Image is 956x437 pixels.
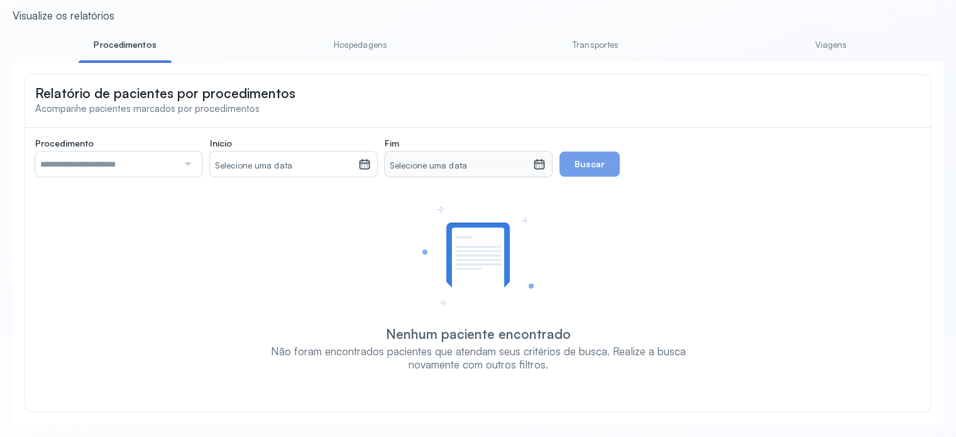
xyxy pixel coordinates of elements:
span: Acompanhe pacientes marcados por procedimentos [35,102,260,114]
a: Viagens [784,35,877,55]
a: Procedimentos [79,35,172,55]
a: Transportes [549,35,642,55]
span: Procedimento [35,138,94,149]
span: Fim [385,138,399,149]
div: Nenhum paciente encontrado [386,326,571,342]
div: Não foram encontrados pacientes que atendam seus critérios de busca. Realize a busca novamente co... [263,345,693,372]
img: Ilustração de uma lista vazia indicando que não foram encontrados pacientes. [422,207,534,306]
button: Buscar [559,152,620,177]
span: Início [210,138,232,149]
a: Hospedagens [314,35,407,55]
small: Selecione uma data [390,160,528,172]
small: Selecione uma data [215,160,353,172]
div: Visualize os relatórios [13,9,114,22]
span: Relatório de pacientes por procedimentos [35,85,295,101]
